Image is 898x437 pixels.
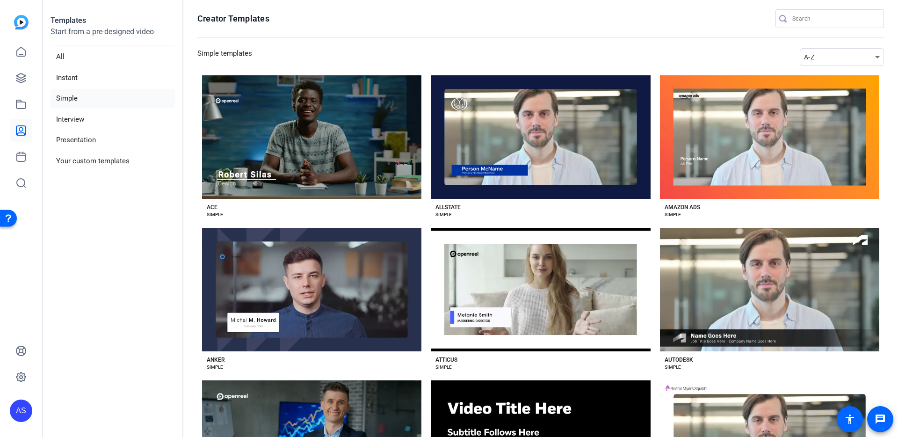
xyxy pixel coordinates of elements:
div: AS [10,400,32,422]
mat-icon: message [875,414,886,425]
div: ALLSTATE [435,204,461,211]
mat-icon: accessibility [844,414,855,425]
div: AMAZON ADS [665,204,700,211]
li: Your custom templates [51,152,175,171]
button: Template image [660,228,879,351]
button: Template image [660,75,879,199]
li: All [51,47,175,66]
div: SIMPLE [665,211,681,218]
img: blue-gradient.svg [14,15,29,29]
h3: Simple templates [197,48,252,66]
div: SIMPLE [665,364,681,371]
li: Simple [51,89,175,108]
div: SIMPLE [207,211,223,218]
button: Template image [431,75,650,199]
div: ANKER [207,356,225,364]
div: SIMPLE [435,211,452,218]
button: Template image [202,75,421,199]
div: SIMPLE [207,364,223,371]
strong: Templates [51,16,86,25]
input: Search [792,13,876,24]
div: AUTODESK [665,356,693,364]
div: ACE [207,204,217,211]
li: Interview [51,110,175,129]
button: Template image [202,228,421,351]
li: Presentation [51,131,175,150]
button: Template image [431,228,650,351]
li: Instant [51,68,175,87]
div: ATTICUS [435,356,457,364]
div: SIMPLE [435,364,452,371]
span: A-Z [804,53,814,61]
p: Start from a pre-designed video [51,26,175,45]
h1: Creator Templates [197,13,269,24]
